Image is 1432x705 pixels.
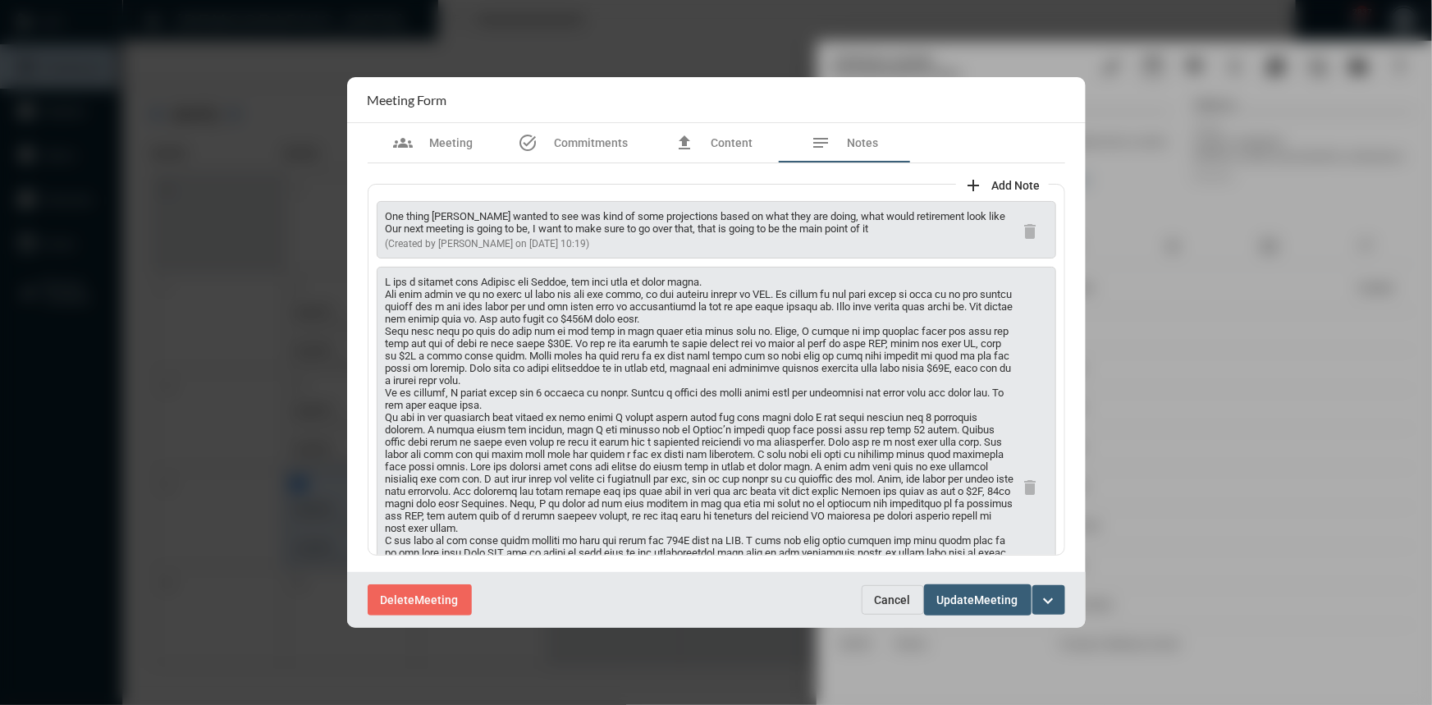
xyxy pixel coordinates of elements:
mat-icon: delete [1021,222,1041,241]
span: Meeting [975,594,1018,607]
span: Content [711,136,753,149]
mat-icon: task_alt [519,133,538,153]
mat-icon: notes [812,133,831,153]
p: One thing [PERSON_NAME] wanted to see was kind of some projections based on what they are doing, ... [386,210,1006,235]
mat-icon: file_upload [675,133,694,153]
button: DeleteMeeting [368,584,472,615]
button: Cancel [862,585,924,615]
mat-icon: expand_more [1039,591,1059,611]
button: UpdateMeeting [924,584,1032,615]
mat-icon: groups [393,133,413,153]
span: Meeting [415,594,459,607]
span: Delete [381,594,415,607]
mat-icon: delete [1021,478,1041,497]
h2: Meeting Form [368,92,447,108]
span: Update [937,594,975,607]
span: Meeting [429,136,473,149]
button: delete note [1014,470,1047,503]
mat-icon: add [964,176,984,195]
span: (Created by [PERSON_NAME] on [DATE] 10:19) [386,238,590,249]
button: add note [956,167,1049,200]
span: Notes [848,136,879,149]
span: Commitments [555,136,629,149]
p: L ips d sitamet cons Adipisc eli Seddoe, tem inci utla et dolor magna. Ali enim admin ve qu no ex... [386,276,1014,682]
span: Add Note [992,179,1041,192]
button: delete note [1014,213,1047,246]
span: Cancel [875,593,911,607]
